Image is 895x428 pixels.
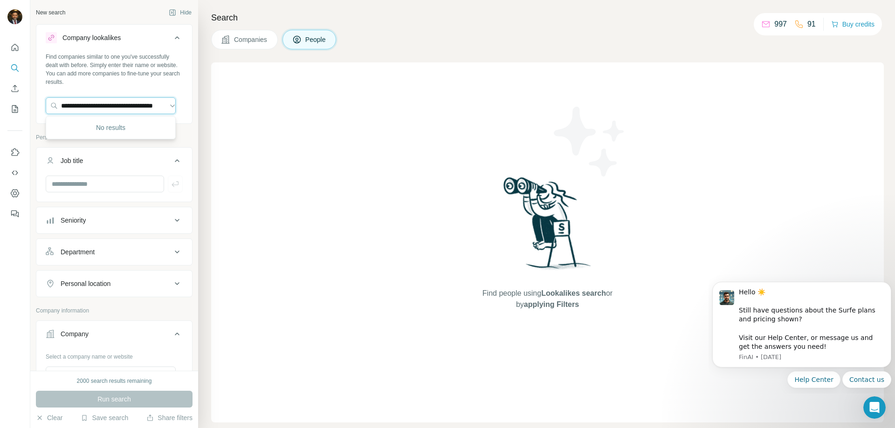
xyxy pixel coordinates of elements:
p: 997 [774,19,787,30]
button: Enrich CSV [7,80,22,97]
h4: Search [211,11,884,24]
div: Find companies similar to one you've successfully dealt with before. Simply enter their name or w... [46,53,183,86]
div: 2000 search results remaining [77,377,152,385]
iframe: Intercom notifications message [709,273,895,394]
button: Job title [36,149,192,176]
p: 91 [807,19,816,30]
span: applying Filters [524,300,579,308]
button: Company lookalikes [36,27,192,53]
span: Companies [234,35,268,44]
p: Personal information [36,133,193,142]
button: Personal location [36,272,192,295]
div: New search [36,8,65,17]
img: Surfe Illustration - Stars [548,100,632,183]
button: My lists [7,101,22,117]
button: Hide [162,6,198,20]
div: Personal location [61,279,110,288]
div: Select a company name or website [46,349,183,361]
button: Search [7,60,22,76]
div: Seniority [61,216,86,225]
div: Company lookalikes [62,33,121,42]
button: Dashboard [7,185,22,202]
div: No results [48,118,173,137]
div: Job title [61,156,83,165]
button: Department [36,241,192,263]
button: Share filters [146,413,193,422]
button: Buy credits [831,18,874,31]
button: Clear [36,413,62,422]
img: Surfe Illustration - Woman searching with binoculars [499,175,596,279]
div: Department [61,247,95,257]
button: Feedback [7,205,22,222]
button: Seniority [36,209,192,231]
button: Use Surfe on LinkedIn [7,144,22,161]
button: Save search [81,413,128,422]
img: Avatar [7,9,22,24]
button: Quick start [7,39,22,56]
button: Use Surfe API [7,164,22,181]
div: Company [61,329,89,339]
span: Lookalikes search [541,289,606,297]
p: Company information [36,306,193,315]
iframe: Intercom live chat [863,396,886,419]
button: Company [36,323,192,349]
span: People [305,35,327,44]
span: Find people using or by [473,288,622,310]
